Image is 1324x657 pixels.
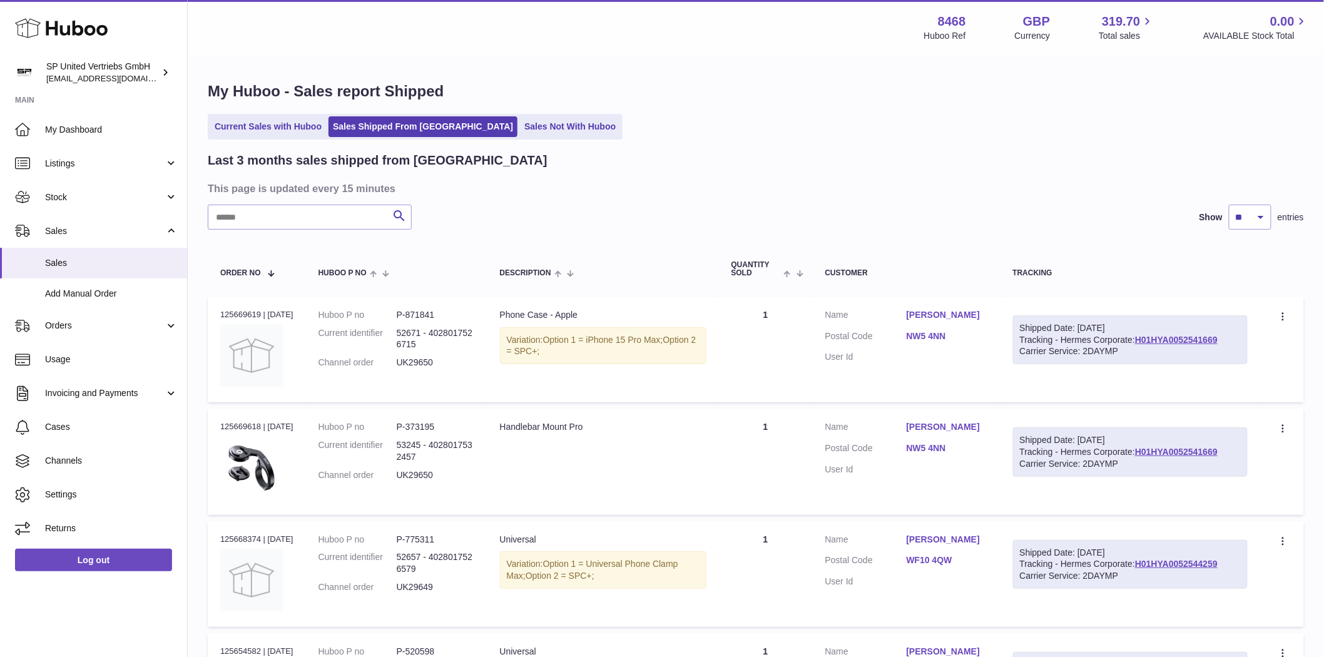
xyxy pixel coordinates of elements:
dt: Current identifier [318,327,397,351]
span: [EMAIL_ADDRESS][DOMAIN_NAME] [46,73,184,83]
a: [PERSON_NAME] [907,309,988,321]
div: Tracking - Hermes Corporate: [1013,540,1248,589]
div: Handlebar Mount Pro [500,421,706,433]
a: 0.00 AVAILABLE Stock Total [1203,13,1309,42]
div: Variation: [500,551,706,589]
strong: 8468 [938,13,966,30]
dd: 53245 - 4028017532457 [397,439,475,463]
div: Tracking - Hermes Corporate: [1013,315,1248,365]
span: Cases [45,421,178,433]
img: 84681668413975.jpg [220,437,283,499]
dt: Name [825,309,907,324]
div: Shipped Date: [DATE] [1020,322,1241,334]
span: Sales [45,257,178,269]
div: Carrier Service: 2DAYMP [1020,570,1241,582]
a: NW5 4NN [907,442,988,454]
div: 125654582 | [DATE] [220,646,293,657]
dt: Name [825,534,907,549]
div: 125669619 | [DATE] [220,309,293,320]
div: Huboo Ref [924,30,966,42]
dt: Current identifier [318,439,397,463]
span: My Dashboard [45,124,178,136]
a: WF10 4QW [907,554,988,566]
span: Settings [45,489,178,501]
h3: This page is updated every 15 minutes [208,181,1301,195]
span: Huboo P no [318,269,367,277]
img: no-photo.jpg [220,549,283,611]
div: Shipped Date: [DATE] [1020,434,1241,446]
span: Option 2 = SPC+; [526,571,594,581]
span: Channels [45,455,178,467]
td: 1 [719,521,813,627]
span: 0.00 [1270,13,1295,30]
a: Log out [15,549,172,571]
dt: Huboo P no [318,534,397,546]
div: Phone Case - Apple [500,309,706,321]
a: H01HYA0052541669 [1135,335,1218,345]
h2: Last 3 months sales shipped from [GEOGRAPHIC_DATA] [208,152,547,169]
div: 125668374 | [DATE] [220,534,293,545]
dt: User Id [825,351,907,363]
img: internalAdmin-8468@internal.huboo.com [15,63,34,82]
dt: User Id [825,576,907,588]
dd: P-373195 [397,421,475,433]
dt: Channel order [318,581,397,593]
span: Usage [45,354,178,365]
dd: UK29650 [397,469,475,481]
dd: P-775311 [397,534,475,546]
dt: Name [825,421,907,436]
span: Add Manual Order [45,288,178,300]
span: Returns [45,522,178,534]
dt: User Id [825,464,907,476]
div: Tracking - Hermes Corporate: [1013,427,1248,477]
span: Orders [45,320,165,332]
strong: GBP [1023,13,1050,30]
dd: 52671 - 4028017526715 [397,327,475,351]
dd: 52657 - 4028017526579 [397,551,475,575]
span: AVAILABLE Stock Total [1203,30,1309,42]
dd: P-871841 [397,309,475,321]
a: 319.70 Total sales [1099,13,1154,42]
span: entries [1278,211,1304,223]
div: Carrier Service: 2DAYMP [1020,345,1241,357]
span: 319.70 [1102,13,1140,30]
span: Option 2 = SPC+; [507,335,696,357]
div: 125669618 | [DATE] [220,421,293,432]
div: Customer [825,269,988,277]
dt: Current identifier [318,551,397,575]
a: [PERSON_NAME] [907,534,988,546]
a: Sales Not With Huboo [520,116,620,137]
dt: Channel order [318,469,397,481]
dt: Channel order [318,357,397,369]
a: H01HYA0052541669 [1135,447,1218,457]
dd: UK29650 [397,357,475,369]
span: Listings [45,158,165,170]
a: [PERSON_NAME] [907,421,988,433]
td: 1 [719,409,813,514]
span: Quantity Sold [731,261,781,277]
dt: Postal Code [825,554,907,569]
a: H01HYA0052544259 [1135,559,1218,569]
div: Tracking [1013,269,1248,277]
span: Description [500,269,551,277]
span: Order No [220,269,261,277]
span: Stock [45,191,165,203]
div: Carrier Service: 2DAYMP [1020,458,1241,470]
div: Variation: [500,327,706,365]
a: Current Sales with Huboo [210,116,326,137]
dt: Postal Code [825,442,907,457]
span: Sales [45,225,165,237]
div: Shipped Date: [DATE] [1020,547,1241,559]
a: Sales Shipped From [GEOGRAPHIC_DATA] [328,116,517,137]
span: Option 1 = Universal Phone Clamp Max; [507,559,678,581]
td: 1 [719,297,813,402]
a: NW5 4NN [907,330,988,342]
div: Currency [1015,30,1051,42]
dt: Huboo P no [318,421,397,433]
img: no-photo.jpg [220,324,283,387]
label: Show [1199,211,1223,223]
h1: My Huboo - Sales report Shipped [208,81,1304,101]
dd: UK29649 [397,581,475,593]
span: Total sales [1099,30,1154,42]
div: SP United Vertriebs GmbH [46,61,159,84]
